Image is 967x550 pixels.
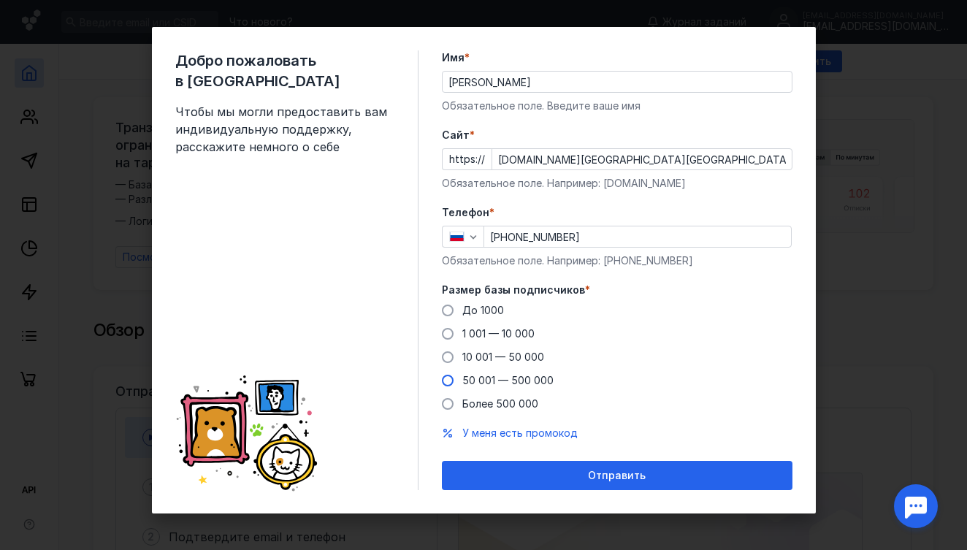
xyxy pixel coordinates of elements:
[442,205,489,220] span: Телефон
[175,50,394,91] span: Добро пожаловать в [GEOGRAPHIC_DATA]
[462,427,578,439] span: У меня есть промокод
[442,176,792,191] div: Обязательное поле. Например: [DOMAIN_NAME]
[462,426,578,440] button: У меня есть промокод
[588,470,646,482] span: Отправить
[462,351,544,363] span: 10 001 — 50 000
[442,253,792,268] div: Обязательное поле. Например: [PHONE_NUMBER]
[462,327,535,340] span: 1 001 — 10 000
[442,99,792,113] div: Обязательное поле. Введите ваше имя
[462,397,538,410] span: Более 500 000
[442,283,585,297] span: Размер базы подписчиков
[462,304,504,316] span: До 1000
[462,374,554,386] span: 50 001 — 500 000
[175,103,394,156] span: Чтобы мы могли предоставить вам индивидуальную поддержку, расскажите немного о себе
[442,50,465,65] span: Имя
[442,461,792,490] button: Отправить
[442,128,470,142] span: Cайт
